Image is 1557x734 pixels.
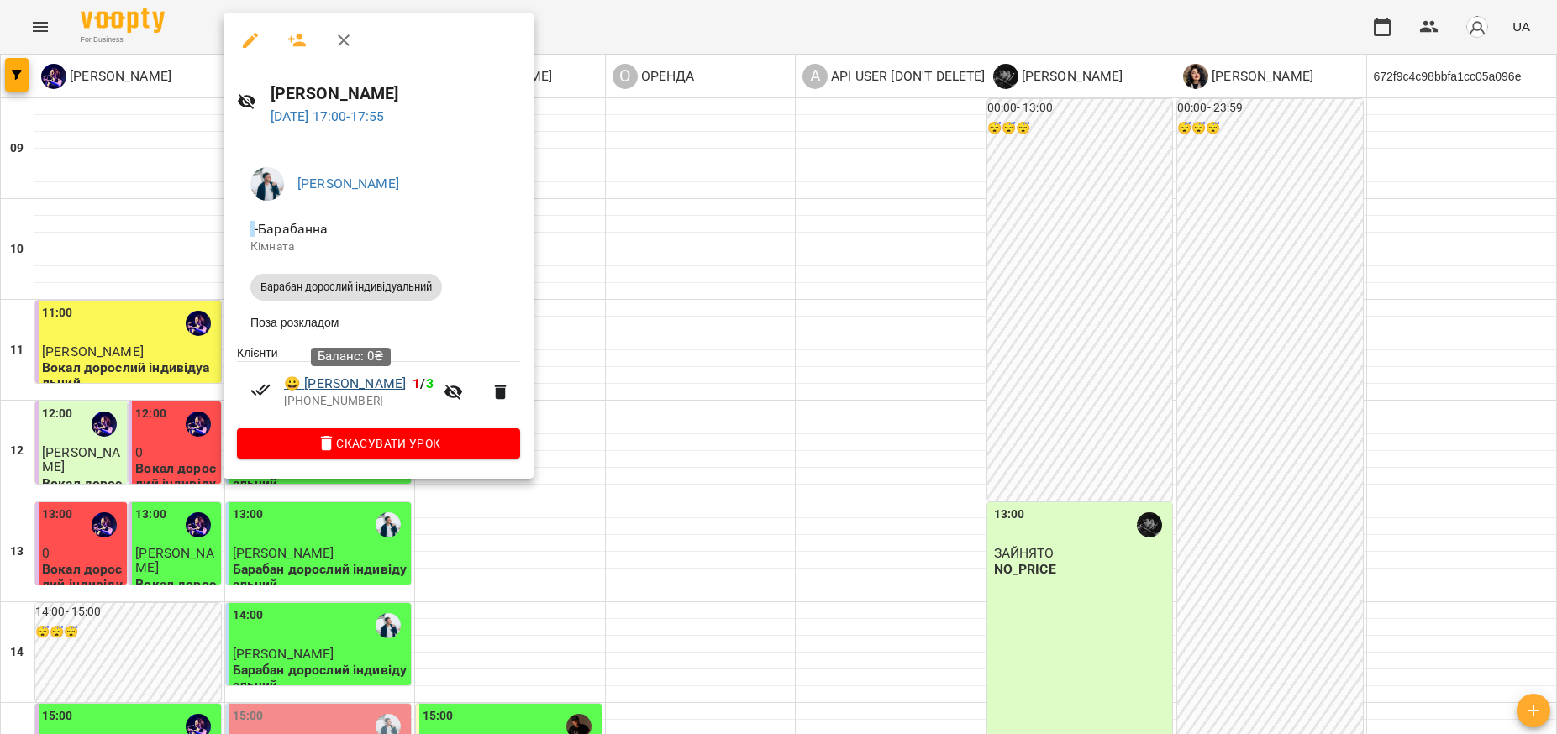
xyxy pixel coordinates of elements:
[237,344,520,428] ul: Клієнти
[250,280,442,295] span: Барабан дорослий індивідуальний
[250,433,507,454] span: Скасувати Урок
[237,307,520,338] li: Поза розкладом
[237,428,520,459] button: Скасувати Урок
[318,349,384,364] span: Баланс: 0₴
[413,375,433,391] b: /
[271,81,521,107] h6: [PERSON_NAME]
[297,176,399,191] a: [PERSON_NAME]
[284,374,406,394] a: 😀 [PERSON_NAME]
[413,375,420,391] span: 1
[284,393,434,410] p: [PHONE_NUMBER]
[250,221,332,237] span: - Барабанна
[250,380,271,400] svg: Візит сплачено
[250,239,507,255] p: Кімната
[250,167,284,201] img: cd5bb3ffb555b2a71bd8124f0d5d11ec.jpg
[426,375,434,391] span: 3
[271,108,385,124] a: [DATE] 17:00-17:55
